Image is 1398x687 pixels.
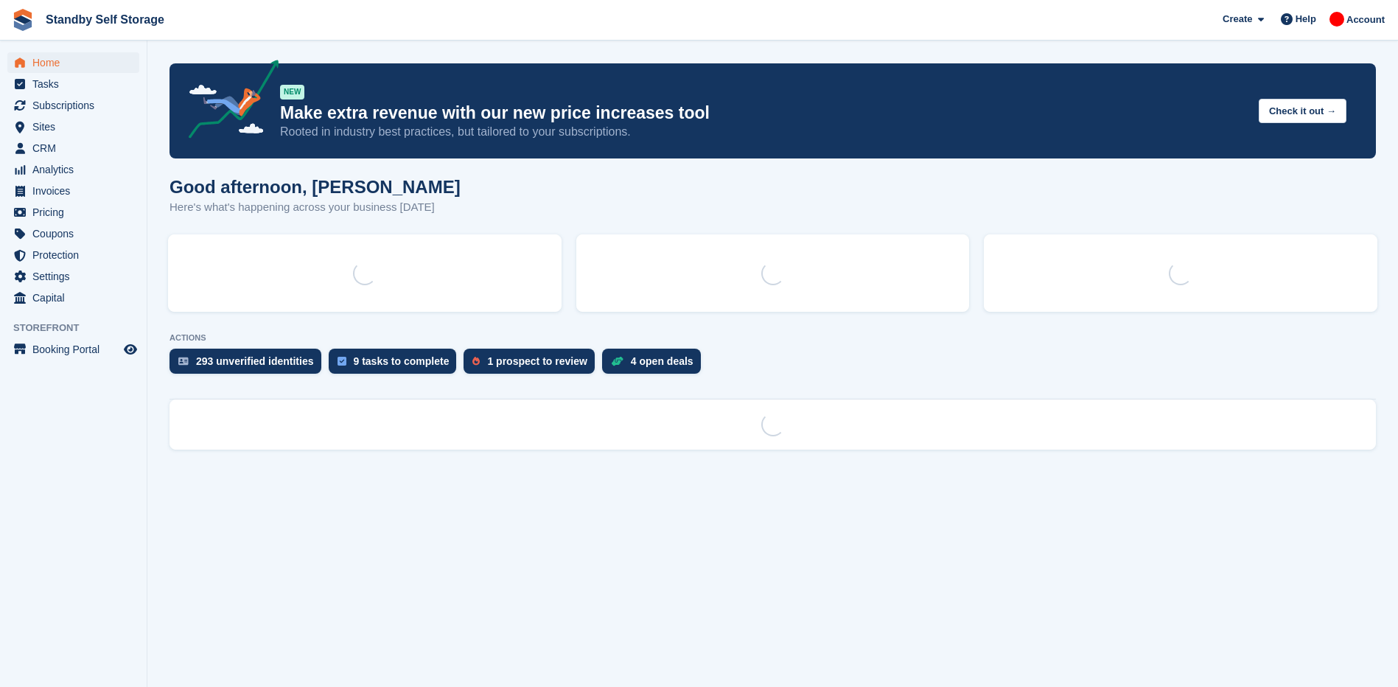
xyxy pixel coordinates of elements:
a: menu [7,138,139,158]
p: Here's what's happening across your business [DATE] [169,199,461,216]
a: menu [7,266,139,287]
div: 1 prospect to review [487,355,587,367]
span: Coupons [32,223,121,244]
span: Create [1223,12,1252,27]
span: Sites [32,116,121,137]
div: 9 tasks to complete [354,355,450,367]
a: menu [7,74,139,94]
a: menu [7,159,139,180]
span: Home [32,52,121,73]
span: Settings [32,266,121,287]
img: verify_identity-adf6edd0f0f0b5bbfe63781bf79b02c33cf7c696d77639b501bdc392416b5a36.svg [178,357,189,366]
span: Subscriptions [32,95,121,116]
button: Check it out → [1259,99,1346,123]
div: NEW [280,85,304,100]
a: 4 open deals [602,349,708,381]
span: Capital [32,287,121,308]
img: Aaron Winter [1329,12,1344,27]
p: Rooted in industry best practices, but tailored to your subscriptions. [280,124,1247,140]
img: task-75834270c22a3079a89374b754ae025e5fb1db73e45f91037f5363f120a921f8.svg [338,357,346,366]
span: Storefront [13,321,147,335]
span: CRM [32,138,121,158]
a: Preview store [122,341,139,358]
a: 9 tasks to complete [329,349,464,381]
img: stora-icon-8386f47178a22dfd0bd8f6a31ec36ba5ce8667c1dd55bd0f319d3a0aa187defe.svg [12,9,34,31]
a: 293 unverified identities [169,349,329,381]
a: menu [7,223,139,244]
span: Account [1346,13,1385,27]
span: Protection [32,245,121,265]
img: price-adjustments-announcement-icon-8257ccfd72463d97f412b2fc003d46551f7dbcb40ab6d574587a9cd5c0d94... [176,60,279,144]
span: Help [1296,12,1316,27]
div: 4 open deals [631,355,693,367]
span: Invoices [32,181,121,201]
span: Analytics [32,159,121,180]
a: menu [7,116,139,137]
a: Standby Self Storage [40,7,170,32]
a: menu [7,52,139,73]
span: Tasks [32,74,121,94]
img: deal-1b604bf984904fb50ccaf53a9ad4b4a5d6e5aea283cecdc64d6e3604feb123c2.svg [611,356,623,366]
p: ACTIONS [169,333,1376,343]
div: 293 unverified identities [196,355,314,367]
a: menu [7,95,139,116]
h1: Good afternoon, [PERSON_NAME] [169,177,461,197]
img: prospect-51fa495bee0391a8d652442698ab0144808aea92771e9ea1ae160a38d050c398.svg [472,357,480,366]
a: 1 prospect to review [464,349,601,381]
a: menu [7,202,139,223]
a: menu [7,287,139,308]
a: menu [7,181,139,201]
span: Pricing [32,202,121,223]
p: Make extra revenue with our new price increases tool [280,102,1247,124]
a: menu [7,245,139,265]
a: menu [7,339,139,360]
span: Booking Portal [32,339,121,360]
